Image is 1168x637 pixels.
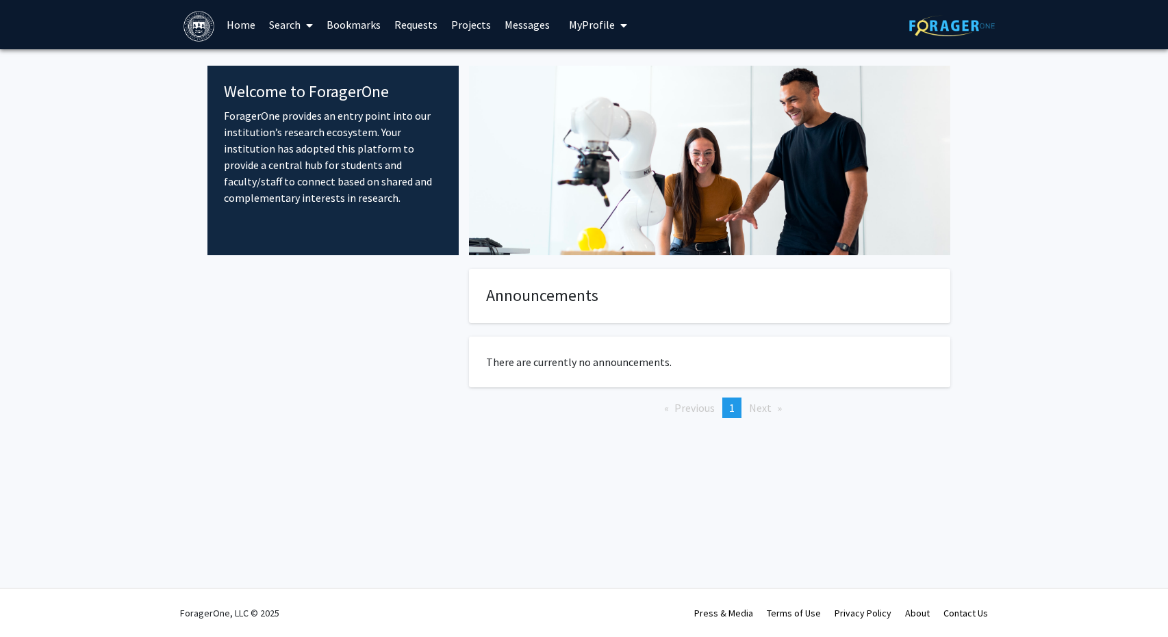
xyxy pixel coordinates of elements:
[220,1,262,49] a: Home
[224,82,442,102] h4: Welcome to ForagerOne
[10,575,58,627] iframe: Chat
[444,1,498,49] a: Projects
[569,18,615,31] span: My Profile
[674,401,715,415] span: Previous
[262,1,320,49] a: Search
[909,15,995,36] img: ForagerOne Logo
[905,607,930,619] a: About
[320,1,388,49] a: Bookmarks
[486,354,933,370] p: There are currently no announcements.
[183,11,214,42] img: Brandeis University Logo
[224,107,442,206] p: ForagerOne provides an entry point into our institution’s research ecosystem. Your institution ha...
[943,607,988,619] a: Contact Us
[388,1,444,49] a: Requests
[486,286,933,306] h4: Announcements
[767,607,821,619] a: Terms of Use
[469,66,950,255] img: Cover Image
[835,607,891,619] a: Privacy Policy
[498,1,557,49] a: Messages
[729,401,735,415] span: 1
[749,401,772,415] span: Next
[694,607,753,619] a: Press & Media
[469,398,950,418] ul: Pagination
[180,589,279,637] div: ForagerOne, LLC © 2025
